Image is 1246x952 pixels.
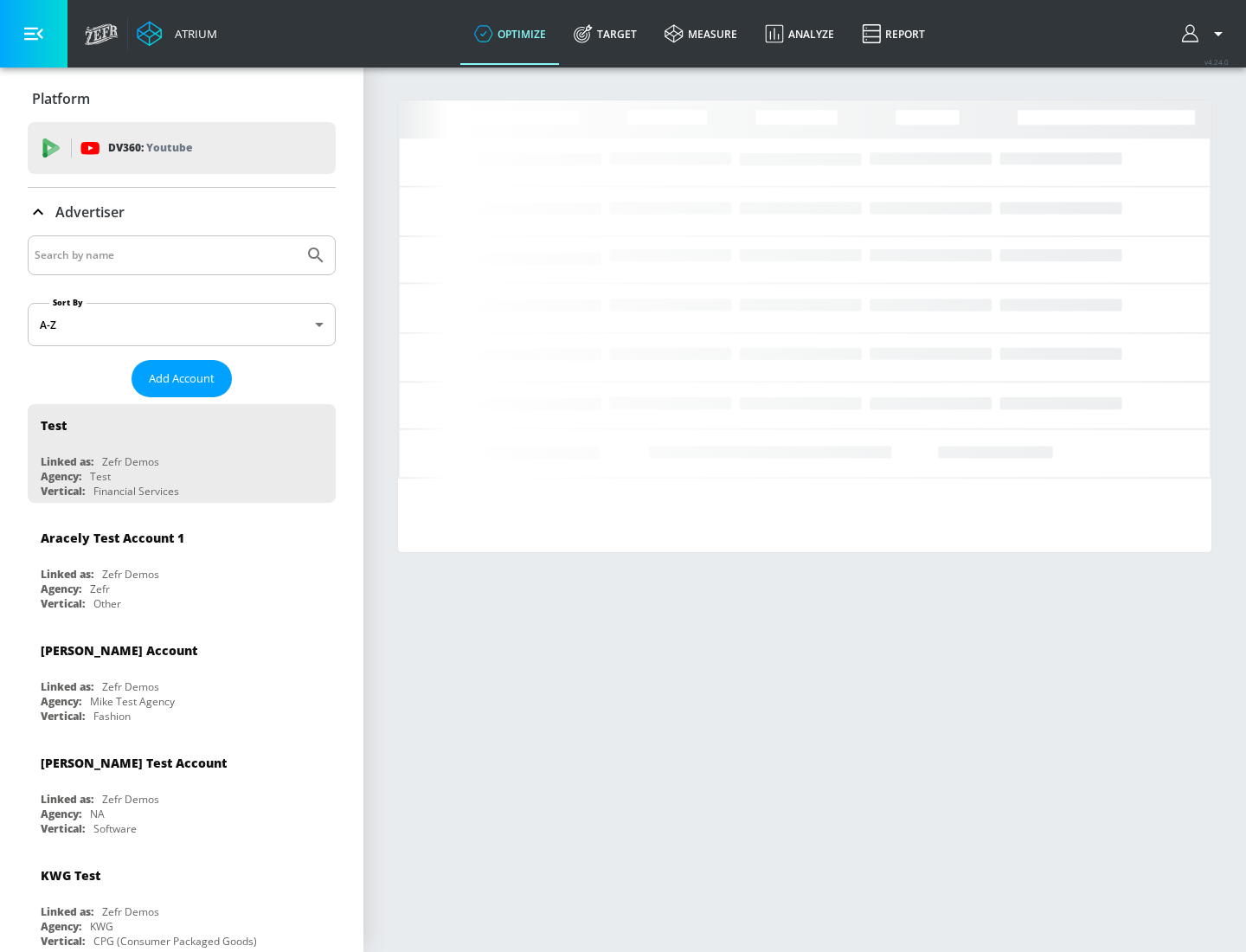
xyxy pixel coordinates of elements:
a: Atrium [137,21,217,47]
div: Vertical: [41,484,85,499]
div: Zefr Demos [102,904,159,919]
div: Aracely Test Account 1Linked as:Zefr DemosAgency:ZefrVertical:Other [28,517,336,615]
div: [PERSON_NAME] Test AccountLinked as:Zefr DemosAgency:NAVertical:Software [28,742,336,840]
div: Linked as: [41,904,93,919]
div: Agency: [41,694,81,709]
div: Agency: [41,919,81,934]
a: Target [560,3,651,65]
div: A-Z [28,303,336,346]
div: Vertical: [41,821,85,836]
p: Platform [32,89,90,108]
p: Advertiser [55,203,125,222]
div: Linked as: [41,679,93,694]
p: DV360: [108,138,192,158]
div: [PERSON_NAME] Test Account [41,755,227,771]
div: Aracely Test Account 1 [41,530,184,546]
div: Zefr [90,582,110,596]
span: Add Account [149,369,215,389]
a: optimize [460,3,560,65]
div: Zefr Demos [102,679,159,694]
div: Agency: [41,469,81,484]
div: Agency: [41,807,81,821]
div: Test [41,417,67,434]
p: Youtube [146,138,192,157]
div: Vertical: [41,596,85,611]
label: Sort By [49,297,87,308]
button: Add Account [132,360,232,397]
div: NA [90,807,105,821]
div: Zefr Demos [102,792,159,807]
div: Linked as: [41,792,93,807]
div: Other [93,596,121,611]
div: KWG [90,919,113,934]
div: KWG Test [41,867,100,884]
div: TestLinked as:Zefr DemosAgency:TestVertical:Financial Services [28,404,336,503]
div: DV360: Youtube [28,122,336,174]
div: Test [90,469,111,484]
div: Advertiser [28,188,336,236]
div: Vertical: [41,709,85,724]
span: v 4.24.0 [1204,57,1229,67]
div: [PERSON_NAME] AccountLinked as:Zefr DemosAgency:Mike Test AgencyVertical:Fashion [28,629,336,728]
div: Mike Test Agency [90,694,175,709]
div: [PERSON_NAME] Account [41,642,197,659]
div: Atrium [168,26,217,42]
div: Vertical: [41,934,85,949]
input: Search by name [35,244,297,267]
a: Report [848,3,939,65]
div: Zefr Demos [102,567,159,582]
div: Software [93,821,137,836]
div: Financial Services [93,484,179,499]
div: Zefr Demos [102,454,159,469]
div: Agency: [41,582,81,596]
div: Linked as: [41,567,93,582]
a: measure [651,3,751,65]
div: CPG (Consumer Packaged Goods) [93,934,257,949]
div: Linked as: [41,454,93,469]
div: Fashion [93,709,131,724]
div: Platform [28,74,336,123]
a: Analyze [751,3,848,65]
